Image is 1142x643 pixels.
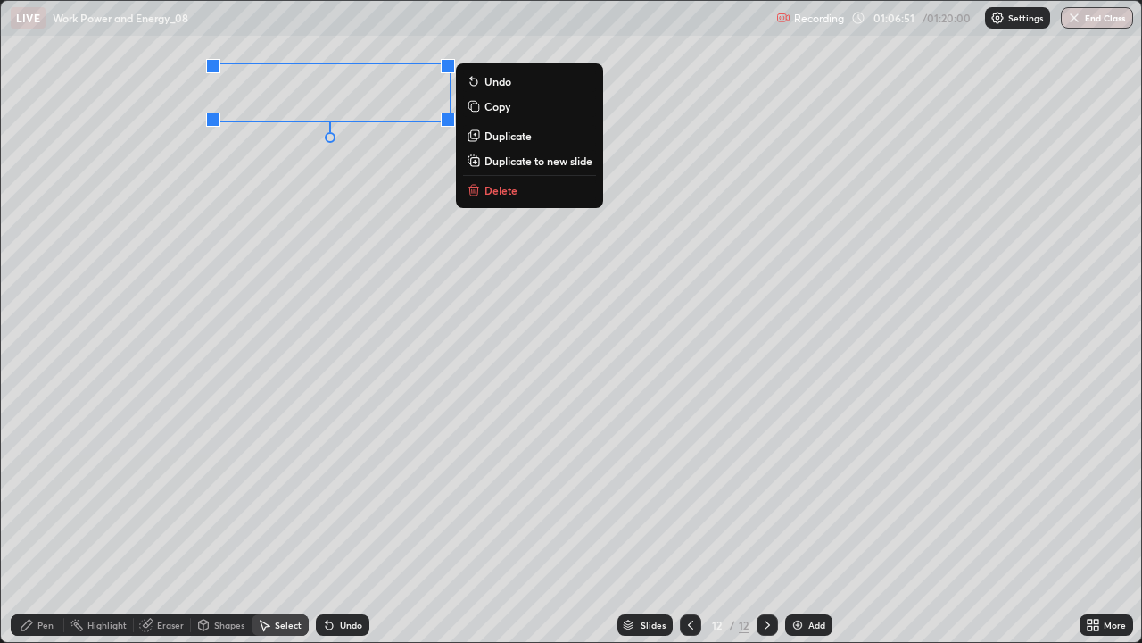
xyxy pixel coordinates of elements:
[37,621,54,630] div: Pen
[1008,13,1043,22] p: Settings
[484,99,510,113] p: Copy
[730,620,735,630] div: /
[794,12,844,25] p: Recording
[157,621,184,630] div: Eraser
[53,11,188,25] p: Work Power and Energy_08
[463,125,596,146] button: Duplicate
[1067,11,1081,25] img: end-class-cross
[790,618,805,632] img: add-slide-button
[641,621,666,630] div: Slides
[484,154,592,168] p: Duplicate to new slide
[1104,621,1126,630] div: More
[16,11,40,25] p: LIVE
[463,71,596,92] button: Undo
[463,96,596,117] button: Copy
[463,150,596,171] button: Duplicate to new slide
[340,621,362,630] div: Undo
[87,621,127,630] div: Highlight
[275,621,302,630] div: Select
[214,621,244,630] div: Shapes
[739,617,749,633] div: 12
[990,11,1005,25] img: class-settings-icons
[1061,7,1133,29] button: End Class
[776,11,790,25] img: recording.375f2c34.svg
[484,74,511,88] p: Undo
[463,180,596,201] button: Delete
[808,621,825,630] div: Add
[708,620,726,630] div: 12
[484,183,517,197] p: Delete
[484,129,532,143] p: Duplicate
